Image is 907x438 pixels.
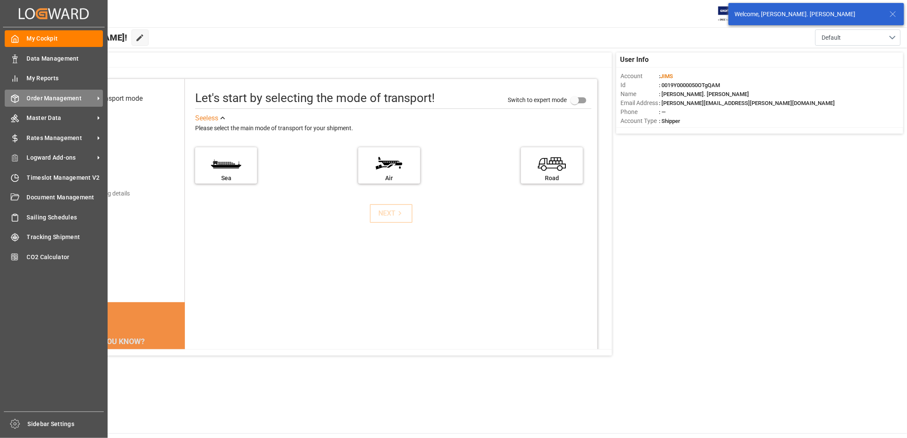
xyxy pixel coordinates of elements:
[620,108,659,117] span: Phone
[76,189,130,198] div: Add shipping details
[27,74,103,83] span: My Reports
[659,91,749,97] span: : [PERSON_NAME]. [PERSON_NAME]
[620,90,659,99] span: Name
[525,174,579,183] div: Road
[76,93,143,104] div: Select transport mode
[659,82,720,88] span: : 0019Y0000050OTgQAM
[718,6,748,21] img: Exertis%20JAM%20-%20Email%20Logo.jpg_1722504956.jpg
[5,30,103,47] a: My Cockpit
[27,213,103,222] span: Sailing Schedules
[5,169,103,186] a: Timeslot Management V2
[27,94,94,103] span: Order Management
[195,89,435,107] div: Let's start by selecting the mode of transport!
[734,10,881,19] div: Welcome, [PERSON_NAME]. [PERSON_NAME]
[378,208,404,219] div: NEXT
[27,34,103,43] span: My Cockpit
[620,55,649,65] span: User Info
[27,114,94,123] span: Master Data
[27,253,103,262] span: CO2 Calculator
[199,174,253,183] div: Sea
[28,420,104,429] span: Sidebar Settings
[620,72,659,81] span: Account
[815,29,901,46] button: open menu
[27,193,103,202] span: Document Management
[5,50,103,67] a: Data Management
[27,173,103,182] span: Timeslot Management V2
[27,153,94,162] span: Logward Add-ons
[659,109,666,115] span: : —
[27,134,94,143] span: Rates Management
[5,189,103,206] a: Document Management
[620,99,659,108] span: Email Address
[508,96,567,103] span: Switch to expert mode
[659,118,680,124] span: : Shipper
[5,248,103,265] a: CO2 Calculator
[5,70,103,87] a: My Reports
[195,113,218,123] div: See less
[5,229,103,245] a: Tracking Shipment
[620,117,659,126] span: Account Type
[370,204,413,223] button: NEXT
[620,81,659,90] span: Id
[822,33,841,42] span: Default
[659,100,835,106] span: : [PERSON_NAME][EMAIL_ADDRESS][PERSON_NAME][DOMAIN_NAME]
[5,209,103,225] a: Sailing Schedules
[195,123,591,134] div: Please select the main mode of transport for your shipment.
[35,29,127,46] span: Hello [PERSON_NAME]!
[659,73,673,79] span: :
[48,332,185,350] div: DID YOU KNOW?
[27,54,103,63] span: Data Management
[27,233,103,242] span: Tracking Shipment
[363,174,416,183] div: Air
[660,73,673,79] span: JIMS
